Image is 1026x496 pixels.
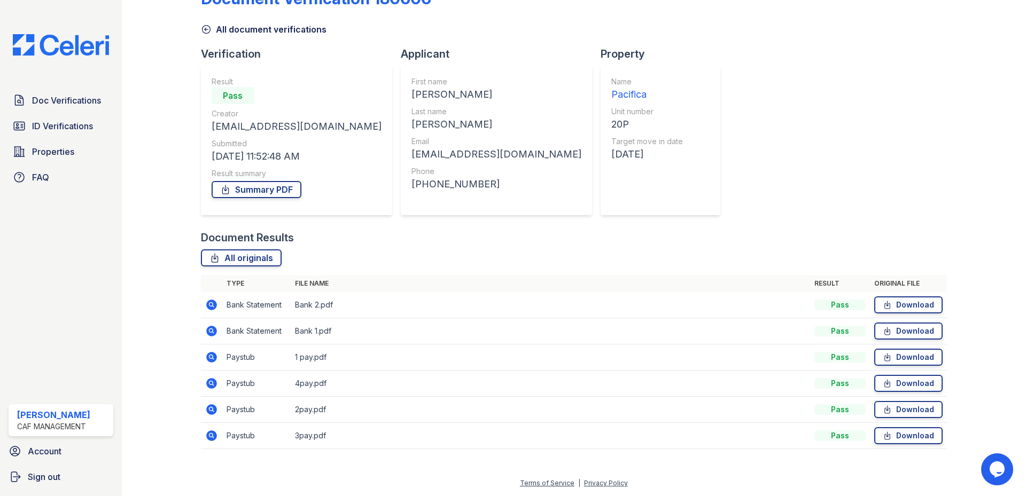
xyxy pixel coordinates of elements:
[814,326,866,336] div: Pass
[874,349,943,366] a: Download
[222,397,291,423] td: Paystub
[611,106,683,117] div: Unit number
[601,46,729,61] div: Property
[611,136,683,147] div: Target move in date
[411,177,581,192] div: [PHONE_NUMBER]
[981,453,1015,485] iframe: chat widget
[4,34,118,56] img: CE_Logo_Blue-a8612792a0a2168367f1c8372b55b34899dd931a85d93a1a3d3e32e68fde9ad4.png
[874,322,943,340] a: Download
[201,46,401,61] div: Verification
[814,430,866,441] div: Pass
[611,117,683,132] div: 20P
[611,87,683,102] div: Pacifica
[401,46,601,61] div: Applicant
[17,421,90,432] div: CAF Management
[9,115,113,137] a: ID Verifications
[212,87,254,104] div: Pass
[222,292,291,318] td: Bank Statement
[9,167,113,188] a: FAQ
[874,296,943,313] a: Download
[291,371,810,397] td: 4pay.pdf
[874,427,943,444] a: Download
[222,318,291,344] td: Bank Statement
[32,145,74,158] span: Properties
[411,147,581,162] div: [EMAIL_ADDRESS][DOMAIN_NAME]
[9,90,113,111] a: Doc Verifications
[814,378,866,389] div: Pass
[874,401,943,418] a: Download
[212,108,382,119] div: Creator
[814,352,866,363] div: Pass
[32,94,101,107] span: Doc Verifications
[222,275,291,292] th: Type
[291,275,810,292] th: File name
[874,375,943,392] a: Download
[4,466,118,487] a: Sign out
[870,275,947,292] th: Original file
[212,181,301,198] a: Summary PDF
[578,479,580,487] div: |
[611,76,683,102] a: Name Pacifica
[212,149,382,164] div: [DATE] 11:52:48 AM
[291,318,810,344] td: Bank 1.pdf
[411,117,581,132] div: [PERSON_NAME]
[291,397,810,423] td: 2pay.pdf
[411,106,581,117] div: Last name
[810,275,870,292] th: Result
[222,344,291,371] td: Paystub
[32,120,93,132] span: ID Verifications
[291,292,810,318] td: Bank 2.pdf
[814,404,866,415] div: Pass
[212,138,382,149] div: Submitted
[291,423,810,449] td: 3pay.pdf
[411,87,581,102] div: [PERSON_NAME]
[291,344,810,371] td: 1 pay.pdf
[411,136,581,147] div: Email
[201,23,327,36] a: All document verifications
[222,371,291,397] td: Paystub
[212,119,382,134] div: [EMAIL_ADDRESS][DOMAIN_NAME]
[222,423,291,449] td: Paystub
[411,76,581,87] div: First name
[32,171,49,184] span: FAQ
[17,408,90,421] div: [PERSON_NAME]
[814,300,866,310] div: Pass
[4,440,118,462] a: Account
[28,445,61,458] span: Account
[212,168,382,179] div: Result summary
[28,470,60,483] span: Sign out
[9,141,113,162] a: Properties
[611,76,683,87] div: Name
[611,147,683,162] div: [DATE]
[212,76,382,87] div: Result
[201,230,294,245] div: Document Results
[411,166,581,177] div: Phone
[201,249,282,266] a: All originals
[520,479,574,487] a: Terms of Service
[584,479,628,487] a: Privacy Policy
